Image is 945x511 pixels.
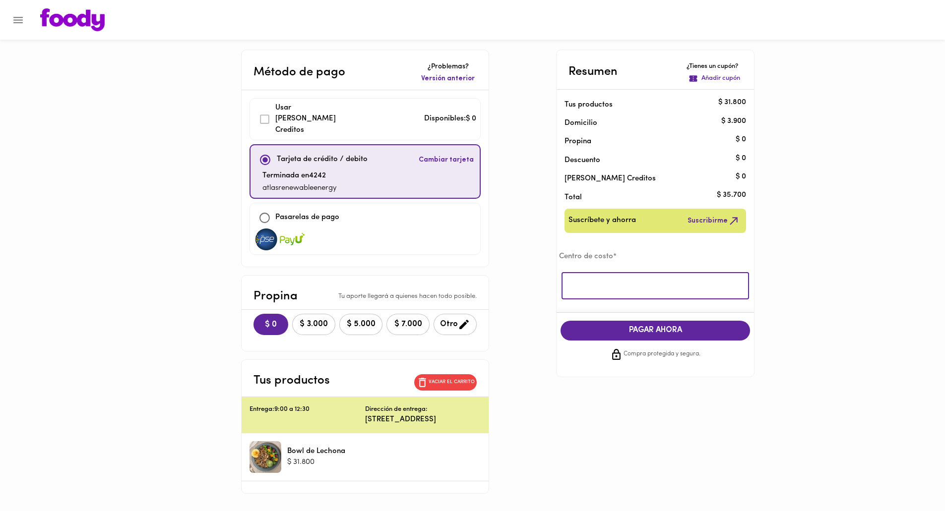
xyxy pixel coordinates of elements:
[365,405,428,414] p: Dirección de entrega:
[419,62,477,72] p: ¿Problemas?
[338,292,477,301] p: Tu aporte llegará a quienes hacen todo posible.
[275,212,339,224] p: Pasarelas de pago
[275,103,343,136] p: Usar [PERSON_NAME] Creditos
[280,228,305,250] img: visa
[419,155,474,165] span: Cambiar tarjeta
[393,320,423,329] span: $ 7.000
[736,134,746,145] p: $ 0
[253,63,345,81] p: Método de pago
[429,379,475,386] p: Vaciar el carrito
[434,314,477,335] button: Otro
[565,100,730,110] p: Tus productos
[292,314,335,335] button: $ 3.000
[287,446,345,456] p: Bowl de Lechona
[421,74,475,84] span: Versión anterior
[721,116,746,126] p: $ 3.900
[717,190,746,201] p: $ 35.700
[414,374,477,391] button: Vaciar el carrito
[261,320,280,330] span: $ 0
[565,192,730,203] p: Total
[568,215,636,227] span: Suscríbete y ahorra
[277,154,368,166] p: Tarjeta de crédito / debito
[40,8,105,31] img: logo.png
[718,98,746,108] p: $ 31.800
[287,457,345,467] p: $ 31.800
[365,414,481,425] p: [STREET_ADDRESS]
[419,72,477,86] button: Versión anterior
[887,454,935,501] iframe: Messagebird Livechat Widget
[386,314,430,335] button: $ 7.000
[559,251,752,262] p: Centro de costo*
[253,314,288,335] button: $ 0
[736,171,746,182] p: $ 0
[688,215,740,227] span: Suscribirme
[250,441,281,473] div: Bowl de Lechona
[701,74,740,83] p: Añadir cupón
[568,63,618,81] p: Resumen
[565,173,730,184] p: [PERSON_NAME] Creditos
[346,320,376,329] span: $ 5.000
[253,372,330,390] p: Tus productos
[686,213,742,229] button: Suscribirme
[417,149,476,170] button: Cambiar tarjeta
[736,153,746,164] p: $ 0
[624,349,700,359] span: Compra protegida y segura.
[687,62,742,71] p: ¿Tienes un cupón?
[565,136,730,147] p: Propina
[570,326,740,335] span: PAGAR AHORA
[262,183,337,194] p: atlasrenewableenergy
[565,155,600,166] p: Descuento
[561,321,750,340] button: PAGAR AHORA
[565,118,597,128] p: Domicilio
[254,228,279,250] img: visa
[262,170,337,182] p: Terminada en 4242
[424,114,476,125] p: Disponibles: $ 0
[687,72,742,85] button: Añadir cupón
[6,8,30,32] button: Menu
[440,318,470,331] span: Otro
[339,314,382,335] button: $ 5.000
[299,320,329,329] span: $ 3.000
[250,405,365,414] p: Entrega: 9:00 a 12:30
[253,287,298,305] p: Propina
